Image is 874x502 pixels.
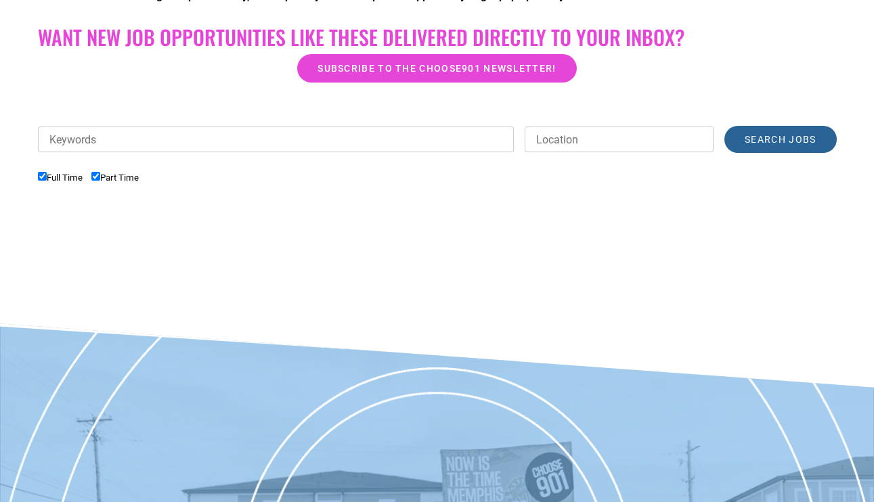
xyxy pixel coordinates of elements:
input: Search Jobs [724,126,836,153]
input: Part Time [91,172,100,181]
span: Subscribe to the Choose901 newsletter! [318,64,556,73]
a: Subscribe to the Choose901 newsletter! [297,54,576,83]
input: Location [525,127,714,152]
h2: Want New Job Opportunities like these Delivered Directly to your Inbox? [38,25,837,49]
label: Part Time [91,173,139,183]
input: Full Time [38,172,47,181]
input: Keywords [38,127,515,152]
label: Full Time [38,173,83,183]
